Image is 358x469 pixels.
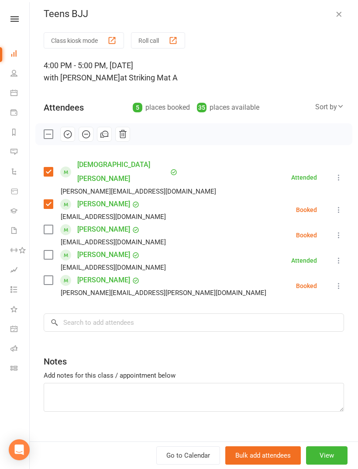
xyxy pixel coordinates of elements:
div: places available [197,101,259,114]
a: [DEMOGRAPHIC_DATA][PERSON_NAME] [77,158,168,186]
a: Calendar [10,84,30,104]
div: Attended [291,257,317,264]
div: Attended [291,174,317,181]
div: Booked [296,232,317,238]
div: places booked [133,101,190,114]
div: [PERSON_NAME][EMAIL_ADDRESS][PERSON_NAME][DOMAIN_NAME] [61,287,266,299]
div: Teens BJJ [30,8,358,20]
a: Dashboard [10,45,30,64]
div: Add notes for this class / appointment below [44,370,344,381]
div: Booked [296,283,317,289]
a: [PERSON_NAME] [77,222,130,236]
a: [PERSON_NAME] [77,273,130,287]
div: Sort by [315,101,344,113]
a: Roll call kiosk mode [10,340,30,359]
div: [EMAIL_ADDRESS][DOMAIN_NAME] [61,211,166,222]
div: Notes [44,355,67,368]
a: Product Sales [10,182,30,202]
a: Assessments [10,261,30,281]
a: Payments [10,104,30,123]
a: Go to Calendar [156,446,220,465]
a: [PERSON_NAME] [77,248,130,262]
a: Reports [10,123,30,143]
button: Bulk add attendees [225,446,301,465]
div: 5 [133,103,142,112]
button: Class kiosk mode [44,32,124,49]
a: Class kiosk mode [10,359,30,379]
a: What's New [10,300,30,320]
div: [EMAIL_ADDRESS][DOMAIN_NAME] [61,236,166,248]
div: [EMAIL_ADDRESS][DOMAIN_NAME] [61,262,166,273]
button: Roll call [131,32,185,49]
input: Search to add attendees [44,313,344,332]
div: 4:00 PM - 5:00 PM, [DATE] [44,59,344,84]
div: Booked [296,207,317,213]
a: People [10,64,30,84]
div: Attendees [44,101,84,114]
span: with [PERSON_NAME] [44,73,120,82]
div: 35 [197,103,207,112]
button: View [306,446,348,465]
div: Open Intercom Messenger [9,439,30,460]
div: [PERSON_NAME][EMAIL_ADDRESS][DOMAIN_NAME] [61,186,216,197]
a: General attendance kiosk mode [10,320,30,340]
a: [PERSON_NAME] [77,197,130,211]
span: at Striking Mat A [120,73,178,82]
